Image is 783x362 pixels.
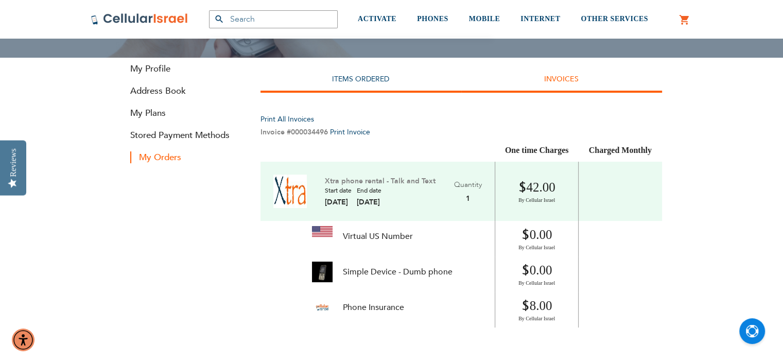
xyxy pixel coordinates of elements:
span: [DATE] [357,197,381,207]
span: One time Charges [505,146,569,154]
td: 8.00 [495,292,579,327]
span: By Cellular Israel [503,244,571,251]
img: Cellular Israel Logo [91,13,188,25]
span: $ [521,298,530,315]
div: Accessibility Menu [12,329,34,351]
a: Print Invoice [330,127,370,137]
a: My Profile [121,63,245,75]
span: By Cellular Israel [503,315,571,322]
div: Reviews [9,148,18,177]
a: Items Ordered [332,74,389,84]
strong: Invoice #000034496 [260,127,328,137]
span: $ [521,227,530,244]
img: xtra-logo_4.jpg [273,175,307,208]
td: 0.00 [495,256,579,292]
span: ACTIVATE [358,15,396,23]
strong: Phone Insurance [343,302,404,313]
strong: Invoices [544,74,579,84]
span: OTHER SERVICES [581,15,648,23]
a: Print All Invoices [260,114,314,124]
strong: Virtual US Number [343,231,413,242]
span: [DATE] [325,197,352,207]
span: $ [518,179,526,197]
strong: My Orders [130,151,245,163]
strong: Xtra phone rental - Talk and Text [325,176,436,186]
input: Search [209,10,338,28]
span: $ [521,262,530,280]
a: My Plans [121,107,245,119]
span: Quantity [454,180,482,189]
a: Address Book [121,85,245,97]
span: End date [357,186,381,195]
span: Start date [325,186,352,195]
strong: Simple Device - Dumb phone [343,267,453,277]
span: Charged Monthly [589,146,652,154]
span: By Cellular Israel [503,197,571,204]
span: INTERNET [520,15,560,23]
img: img-20200616-wa0029_1_1.jpg [312,262,333,282]
a: Stored Payment Methods [121,129,245,141]
td: 0.00 [495,221,579,256]
a: My Orders [121,151,245,163]
span: PHONES [417,15,448,23]
img: cellisrael_placeholder_1.jpg [312,297,333,318]
td: 42.00 [495,162,579,221]
span: 1 [466,194,470,203]
img: us_flag_1_3.png [312,226,333,237]
span: By Cellular Israel [503,280,571,287]
span: MOBILE [469,15,500,23]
